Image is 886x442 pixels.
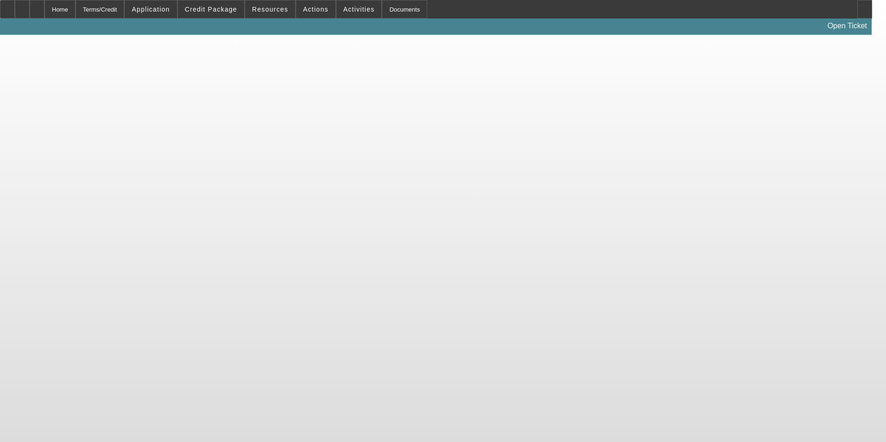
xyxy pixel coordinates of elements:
button: Actions [296,0,335,18]
span: Actions [303,6,329,13]
span: Application [132,6,170,13]
span: Resources [252,6,288,13]
span: Activities [343,6,375,13]
button: Activities [336,0,382,18]
button: Credit Package [178,0,244,18]
button: Resources [245,0,295,18]
button: Application [125,0,177,18]
a: Open Ticket [824,18,871,34]
span: Credit Package [185,6,237,13]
